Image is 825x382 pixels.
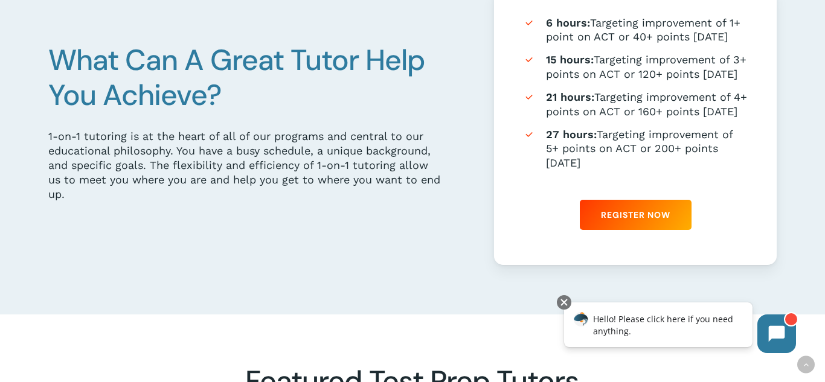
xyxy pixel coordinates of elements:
li: Targeting improvement of 1+ point on ACT or 40+ points [DATE] [523,16,748,44]
span: What Can A Great Tutor Help You Achieve? [48,41,425,114]
strong: 21 hours: [546,91,594,103]
iframe: Chatbot [551,293,808,365]
li: Targeting improvement of 4+ points on ACT or 160+ points [DATE] [523,90,748,118]
strong: 27 hours: [546,128,597,141]
a: Register Now [580,200,692,230]
strong: 6 hours: [546,16,590,29]
li: Targeting improvement of 3+ points on ACT or 120+ points [DATE] [523,53,748,81]
strong: 15 hours: [546,53,594,66]
span: Register Now [601,209,670,221]
div: 1-on-1 tutoring is at the heart of all of our programs and central to our educational philosophy.... [48,129,443,202]
li: Targeting improvement of 5+ points on ACT or 200+ points [DATE] [523,127,748,170]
